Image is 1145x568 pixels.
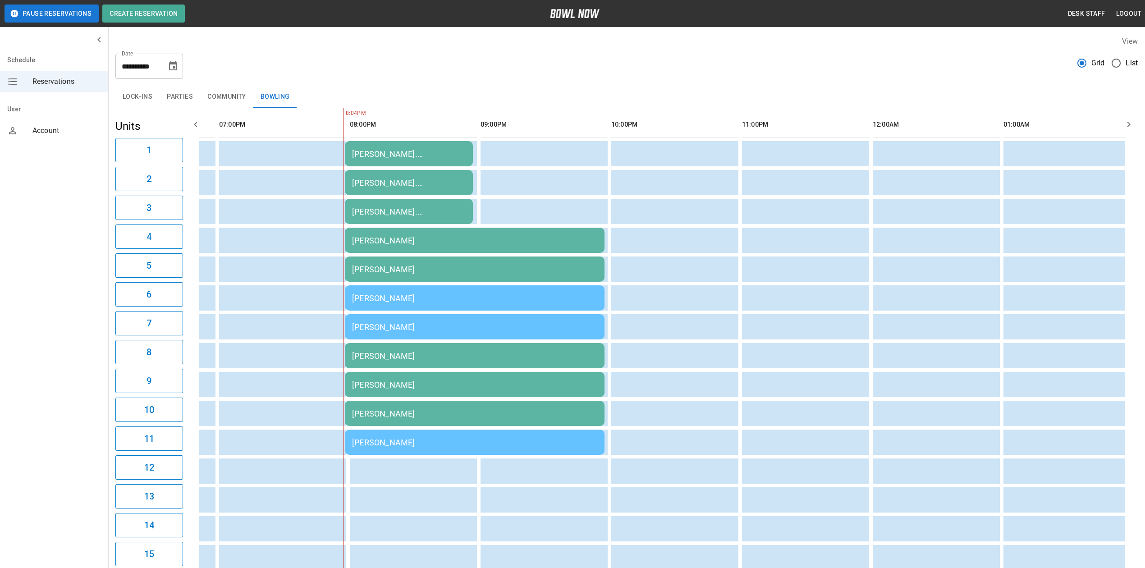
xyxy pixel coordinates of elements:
[873,112,1000,137] th: 12:00AM
[352,322,597,332] div: [PERSON_NAME]
[742,112,869,137] th: 11:00PM
[147,374,151,388] h6: 9
[1113,5,1145,22] button: Logout
[115,167,183,191] button: 2
[147,287,151,302] h6: 6
[343,109,346,118] span: 8:04PM
[115,138,183,162] button: 1
[352,293,597,303] div: [PERSON_NAME]
[5,5,99,23] button: Pause Reservations
[352,438,597,447] div: [PERSON_NAME]
[115,196,183,220] button: 3
[144,431,154,446] h6: 11
[352,236,597,245] div: [PERSON_NAME]
[102,5,185,23] button: Create Reservation
[1003,112,1131,137] th: 01:00AM
[352,178,466,188] div: [PERSON_NAME]. [DEMOGRAPHIC_DATA] group.
[1064,5,1109,22] button: Desk Staff
[147,143,151,157] h6: 1
[1126,58,1138,69] span: List
[550,9,600,18] img: logo
[1122,37,1138,46] label: View
[115,513,183,537] button: 14
[115,224,183,249] button: 4
[115,253,183,278] button: 5
[352,351,597,361] div: [PERSON_NAME]
[32,125,101,136] span: Account
[115,86,1138,108] div: inventory tabs
[611,112,738,137] th: 10:00PM
[115,119,183,133] h5: Units
[115,484,183,508] button: 13
[147,316,151,330] h6: 7
[352,409,597,418] div: [PERSON_NAME]
[200,86,253,108] button: Community
[352,207,466,216] div: [PERSON_NAME]. [DEMOGRAPHIC_DATA] group.
[115,340,183,364] button: 8
[147,229,151,244] h6: 4
[147,258,151,273] h6: 5
[352,149,466,159] div: [PERSON_NAME]. [DEMOGRAPHIC_DATA] group.
[352,380,597,389] div: [PERSON_NAME]
[115,542,183,566] button: 15
[164,57,182,75] button: Choose date, selected date is Aug 22, 2025
[144,460,154,475] h6: 12
[32,76,101,87] span: Reservations
[115,282,183,307] button: 6
[147,172,151,186] h6: 2
[147,201,151,215] h6: 3
[144,403,154,417] h6: 10
[147,345,151,359] h6: 8
[115,426,183,451] button: 11
[352,265,597,274] div: [PERSON_NAME]
[1091,58,1105,69] span: Grid
[115,398,183,422] button: 10
[253,86,297,108] button: Bowling
[115,455,183,480] button: 12
[160,86,200,108] button: Parties
[115,311,183,335] button: 7
[144,518,154,532] h6: 14
[115,369,183,393] button: 9
[144,547,154,561] h6: 15
[115,86,160,108] button: Lock-ins
[144,489,154,504] h6: 13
